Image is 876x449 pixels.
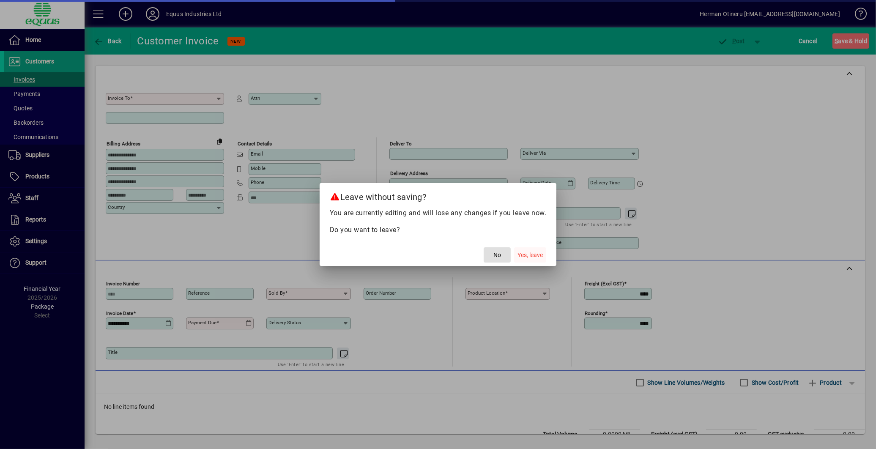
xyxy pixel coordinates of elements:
[330,225,547,235] p: Do you want to leave?
[514,247,546,263] button: Yes, leave
[484,247,511,263] button: No
[493,251,501,260] span: No
[517,251,543,260] span: Yes, leave
[320,183,557,208] h2: Leave without saving?
[330,208,547,218] p: You are currently editing and will lose any changes if you leave now.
